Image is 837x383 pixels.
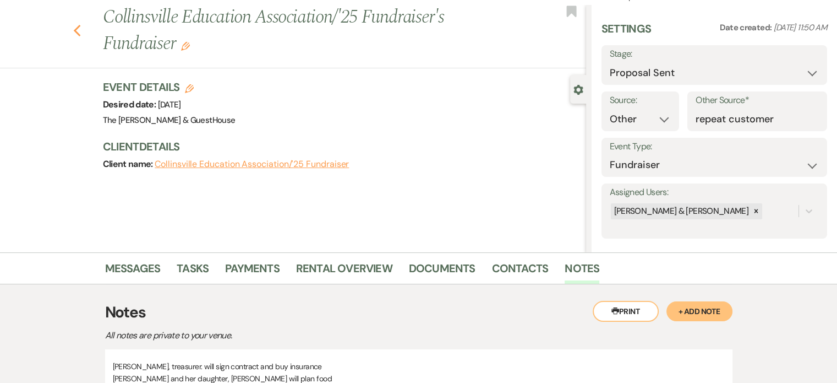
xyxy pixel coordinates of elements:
[103,4,485,57] h1: Collinsville Education Association/'25 Fundraiser's Fundraiser
[113,360,725,373] p: [PERSON_NAME], treasurer. will sign contract and buy insurance
[177,260,209,284] a: Tasks
[610,185,819,201] label: Assigned Users:
[409,260,475,284] a: Documents
[666,301,732,321] button: + Add Note
[103,79,236,95] h3: Event Details
[155,160,349,169] button: Collinsville Education Association/'25 Fundraiser
[103,158,155,170] span: Client name:
[610,139,819,155] label: Event Type:
[181,41,190,51] button: Edit
[593,301,659,322] button: Print
[573,84,583,94] button: Close lead details
[103,139,575,154] h3: Client Details
[492,260,549,284] a: Contacts
[611,203,750,219] div: [PERSON_NAME] & [PERSON_NAME]
[158,99,181,110] span: [DATE]
[565,260,599,284] a: Notes
[774,22,827,33] span: [DATE] 11:50 AM
[105,260,161,284] a: Messages
[105,328,490,343] p: All notes are private to your venue.
[103,99,158,110] span: Desired date:
[610,46,819,62] label: Stage:
[601,21,652,45] h3: Settings
[610,93,671,109] label: Source:
[296,260,392,284] a: Rental Overview
[720,22,774,33] span: Date created:
[105,301,732,324] h3: Notes
[696,93,819,109] label: Other Source*
[225,260,280,284] a: Payments
[103,115,236,126] span: The [PERSON_NAME] & GuestHouse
